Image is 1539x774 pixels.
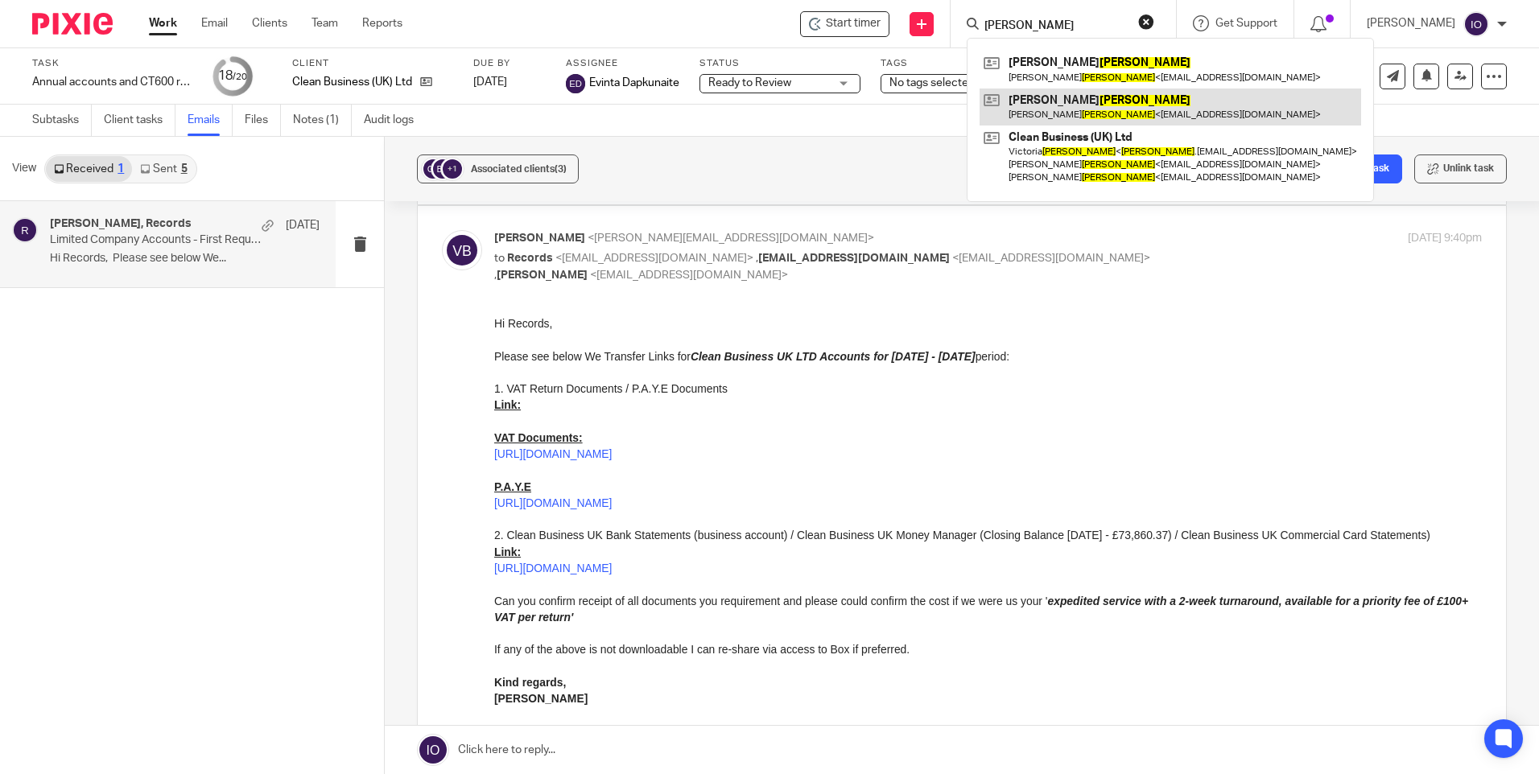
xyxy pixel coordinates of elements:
[1408,230,1482,247] p: [DATE] 9:40pm
[589,75,679,91] span: Evinta Dapkunaite
[1138,14,1154,30] button: Clear
[431,157,455,181] img: svg%3E
[471,164,567,174] span: Associated clients
[293,105,352,136] a: Notes (1)
[708,77,791,89] span: Ready to Review
[32,74,193,90] div: Annual accounts and CT600 return - NON BOOKKEEPING CLIENTS
[800,11,889,37] div: Clean Business (UK) Ltd - Annual accounts and CT600 return - NON BOOKKEEPING CLIENTS
[1215,18,1277,29] span: Get Support
[181,163,188,175] div: 5
[1463,11,1489,37] img: svg%3E
[196,35,481,47] b: Clean Business UK LTD Accounts for [DATE] - [DATE]
[292,57,453,70] label: Client
[566,57,679,70] label: Assignee
[826,15,881,32] span: Start timer
[32,13,113,35] img: Pixie
[507,253,553,264] span: Records
[889,77,975,89] span: No tags selected
[188,105,233,136] a: Emails
[555,164,567,174] span: (3)
[421,157,445,181] img: svg%3E
[12,217,38,243] img: svg%3E
[417,154,579,183] button: +1 Associated clients(3)
[566,74,585,93] img: svg%3E
[473,76,507,88] span: [DATE]
[473,57,546,70] label: Due by
[118,163,124,175] div: 1
[590,270,788,281] span: <[EMAIL_ADDRESS][DOMAIN_NAME]>
[443,159,462,179] div: +1
[442,230,482,270] img: svg%3E
[555,253,753,264] span: <[EMAIL_ADDRESS][DOMAIN_NAME]>
[494,233,585,244] span: [PERSON_NAME]
[983,19,1128,34] input: Search
[497,270,588,281] span: [PERSON_NAME]
[494,270,497,281] span: ,
[362,15,402,31] a: Reports
[104,105,175,136] a: Client tasks
[1414,154,1507,183] button: Unlink task
[588,233,874,244] span: <[PERSON_NAME][EMAIL_ADDRESS][DOMAIN_NAME]>
[201,15,228,31] a: Email
[286,217,320,233] p: [DATE]
[50,233,266,247] p: Limited Company Accounts - First Request
[218,67,247,85] div: 18
[312,15,338,31] a: Team
[1367,15,1455,31] p: [PERSON_NAME]
[756,253,758,264] span: ,
[252,15,287,31] a: Clients
[32,57,193,70] label: Task
[50,217,192,231] h4: [PERSON_NAME], Records
[952,253,1150,264] span: <[EMAIL_ADDRESS][DOMAIN_NAME]>
[292,74,412,90] p: Clean Business (UK) Ltd
[881,57,1042,70] label: Tags
[149,15,177,31] a: Work
[245,105,281,136] a: Files
[494,253,505,264] span: to
[46,156,132,182] a: Received1
[758,253,950,264] span: [EMAIL_ADDRESS][DOMAIN_NAME]
[233,72,247,81] small: /20
[132,156,195,182] a: Sent5
[32,105,92,136] a: Subtasks
[50,252,320,266] p: Hi Records, Please see below We...
[699,57,860,70] label: Status
[12,160,36,177] span: View
[364,105,426,136] a: Audit logs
